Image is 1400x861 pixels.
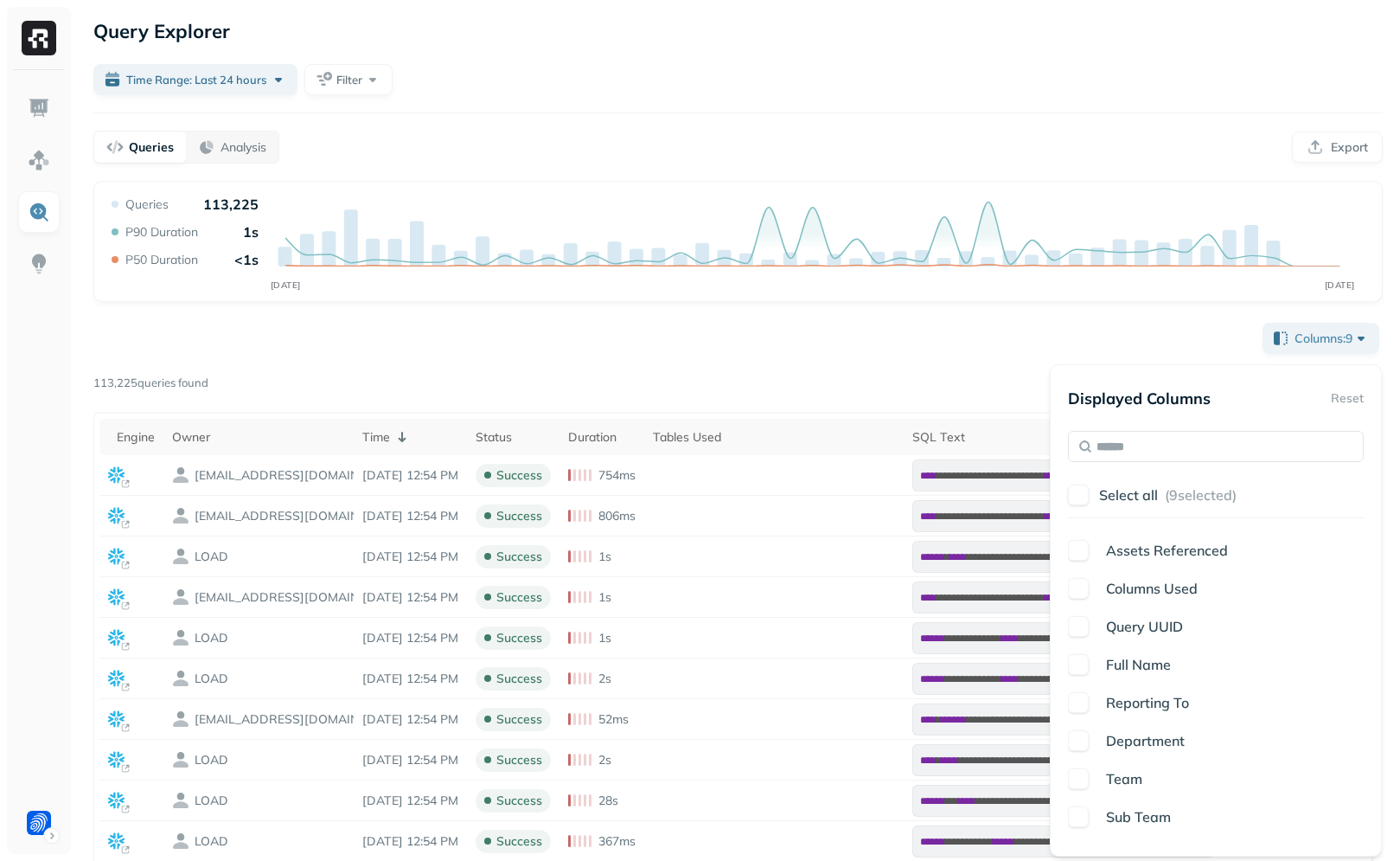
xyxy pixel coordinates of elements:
[598,711,629,728] p: 52ms
[496,671,542,687] p: success
[496,711,542,728] p: success
[496,467,542,484] p: success
[496,630,542,646] p: success
[1106,694,1189,711] span: Reporting To
[22,21,56,55] img: Ryft
[125,224,198,241] p: P90 Duration
[653,429,895,446] div: Tables Used
[93,64,297,95] button: Time Range: Last 24 hours
[221,139,266,156] p: Analysis
[243,223,259,241] p: 1s
[195,630,228,646] p: LOAD
[362,833,458,850] p: Sep 16, 2025 12:54 PM
[476,429,551,446] div: Status
[598,589,611,606] p: 1s
[28,253,50,275] img: Insights
[125,196,169,213] p: Queries
[195,549,228,565] p: LOAD
[598,549,611,565] p: 1s
[195,508,368,524] p: ORI.ARGOV@FORTER.COM
[93,16,230,47] p: Query Explorer
[598,752,611,768] p: 2s
[496,833,542,850] p: success
[362,467,458,484] p: Sep 16, 2025 12:54 PM
[195,671,228,687] p: LOAD
[362,671,458,687] p: Sep 16, 2025 12:54 PM
[496,793,542,809] p: success
[129,139,174,156] p: Queries
[234,251,259,268] p: <1s
[336,72,362,88] span: Filter
[912,429,1215,446] div: SQL Text
[496,549,542,565] p: success
[1099,479,1364,511] button: Select all (9selected)
[1106,770,1142,787] span: Team
[195,711,368,728] p: YARIN.NOY@FORTER.COM
[598,630,611,646] p: 1s
[1295,330,1370,347] span: Columns: 9
[598,793,618,809] p: 28s
[362,630,458,646] p: Sep 16, 2025 12:54 PM
[1263,323,1379,354] button: Columns:9
[1099,486,1158,504] p: Select all
[195,833,228,850] p: LOAD
[496,508,542,524] p: success
[28,149,50,171] img: Assets
[1106,542,1228,559] span: Assets Referenced
[1106,732,1185,749] span: Department
[496,589,542,606] p: success
[1106,808,1171,826] span: Sub Team
[195,793,228,809] p: LOAD
[1106,580,1198,597] span: Columns Used
[598,467,636,484] p: 754ms
[195,467,368,484] p: ORI.ARGOV@FORTER.COM
[195,589,368,606] p: ORI.ARGOV@FORTER.COM
[203,196,259,213] p: 113,225
[28,201,50,223] img: Query Explorer
[195,752,228,768] p: LOAD
[362,508,458,524] p: Sep 16, 2025 12:54 PM
[1292,132,1383,163] button: Export
[598,671,611,687] p: 2s
[496,752,542,768] p: success
[568,429,636,446] div: Duration
[362,752,458,768] p: Sep 16, 2025 12:54 PM
[117,429,155,446] div: Engine
[271,280,301,290] tspan: [DATE]
[362,427,458,447] div: Time
[1325,280,1355,290] tspan: [DATE]
[598,508,636,524] p: 806ms
[598,833,636,850] p: 367ms
[28,97,50,119] img: Dashboard
[362,711,458,728] p: Sep 16, 2025 12:54 PM
[304,64,393,95] button: Filter
[126,72,266,88] span: Time Range: Last 24 hours
[362,549,458,565] p: Sep 16, 2025 12:54 PM
[1106,656,1171,673] span: Full Name
[27,811,51,835] img: Forter
[1106,618,1183,635] span: Query UUID
[93,375,208,392] p: 113,225 queries found
[362,589,458,606] p: Sep 16, 2025 12:54 PM
[172,429,345,446] div: Owner
[1068,389,1211,408] p: Displayed Columns
[362,793,458,809] p: Sep 16, 2025 12:54 PM
[125,252,198,268] p: P50 Duration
